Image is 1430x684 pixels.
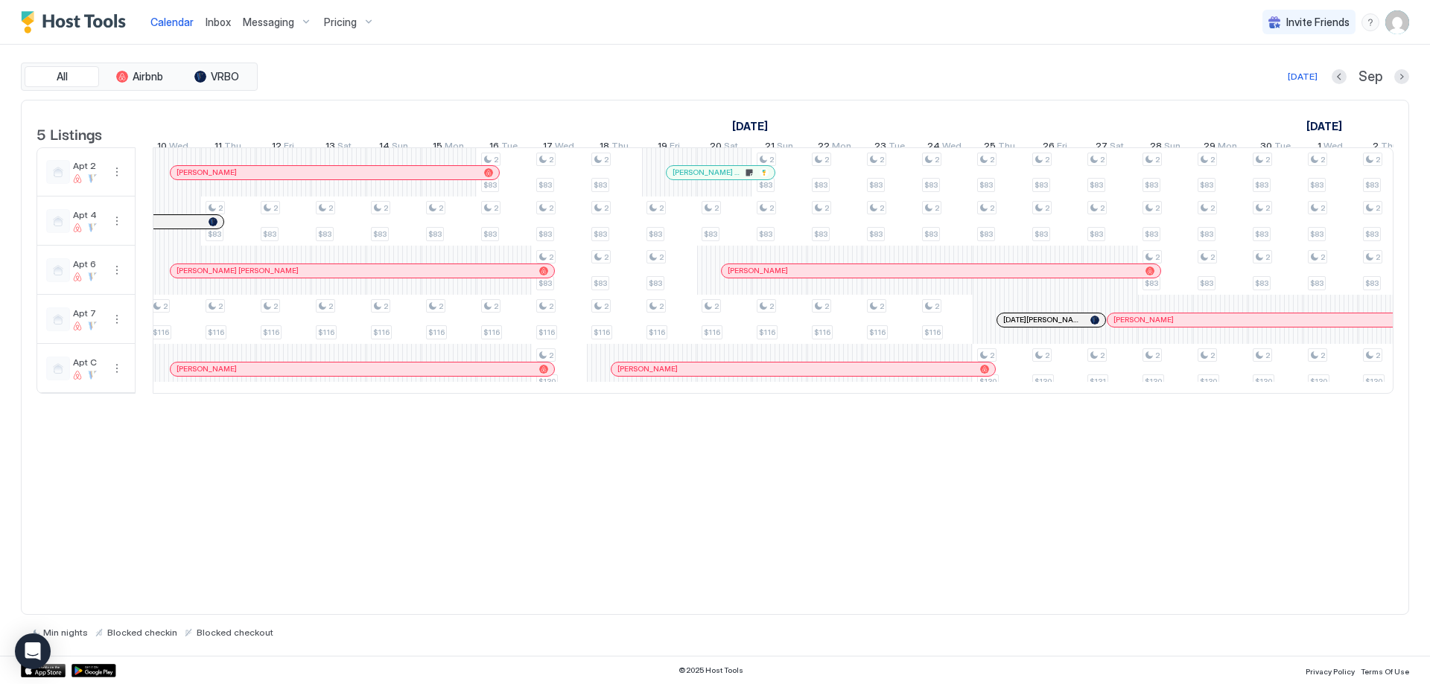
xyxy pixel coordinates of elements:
[1361,667,1409,676] span: Terms Of Use
[611,140,629,156] span: Thu
[1255,180,1268,190] span: $83
[710,140,722,156] span: 20
[759,327,775,337] span: $116
[1265,203,1270,213] span: 2
[759,180,772,190] span: $83
[769,301,774,311] span: 2
[538,229,552,239] span: $83
[153,137,192,159] a: September 10, 2025
[1255,229,1268,239] span: $83
[1365,278,1379,288] span: $83
[1265,252,1270,262] span: 2
[1145,278,1158,288] span: $83
[36,122,102,144] span: 5 Listings
[1096,140,1108,156] span: 27
[384,203,388,213] span: 2
[208,229,221,239] span: $83
[654,137,684,159] a: September 19, 2025
[1035,377,1052,386] span: $130
[1376,155,1380,164] span: 2
[659,252,664,262] span: 2
[108,310,126,328] div: menu
[163,301,168,311] span: 2
[984,140,996,156] span: 25
[108,212,126,230] button: More options
[177,266,299,275] span: [PERSON_NAME] [PERSON_NAME]
[322,137,355,159] a: September 13, 2025
[1110,140,1124,156] span: Sat
[1090,229,1103,239] span: $83
[539,137,578,159] a: September 17, 2025
[714,203,719,213] span: 2
[769,155,774,164] span: 2
[328,203,333,213] span: 2
[218,301,223,311] span: 2
[428,229,442,239] span: $83
[1376,252,1380,262] span: 2
[211,70,239,83] span: VRBO
[761,137,797,159] a: September 21, 2025
[21,11,133,33] div: Host Tools Logo
[328,301,333,311] span: 2
[1045,203,1049,213] span: 2
[57,70,68,83] span: All
[108,261,126,279] button: More options
[1145,377,1162,386] span: $130
[1255,377,1272,386] span: $130
[824,155,829,164] span: 2
[979,229,993,239] span: $83
[649,229,662,239] span: $83
[1155,351,1160,360] span: 2
[337,140,352,156] span: Sat
[1318,140,1321,156] span: 1
[318,327,334,337] span: $116
[594,327,610,337] span: $116
[1035,180,1048,190] span: $83
[108,359,126,377] button: More options
[604,252,608,262] span: 2
[704,327,720,337] span: $116
[25,66,99,87] button: All
[71,664,116,677] a: Google Play Store
[483,229,497,239] span: $83
[990,351,994,360] span: 2
[1092,137,1128,159] a: September 27, 2025
[224,140,241,156] span: Thu
[549,155,553,164] span: 2
[543,140,553,156] span: 17
[1303,115,1346,137] a: October 1, 2025
[206,16,231,28] span: Inbox
[1045,155,1049,164] span: 2
[1369,137,1402,159] a: October 2, 2025
[1057,140,1067,156] span: Fri
[133,70,163,83] span: Airbnb
[549,301,553,311] span: 2
[1218,140,1237,156] span: Mon
[1200,180,1213,190] span: $83
[824,203,829,213] span: 2
[1003,315,1084,325] span: [DATE][PERSON_NAME]
[1090,180,1103,190] span: $83
[445,140,464,156] span: Mon
[880,301,884,311] span: 2
[107,627,177,638] span: Blocked checkin
[604,155,608,164] span: 2
[1323,140,1343,156] span: Wed
[324,16,357,29] span: Pricing
[714,301,719,311] span: 2
[1256,137,1294,159] a: September 30, 2025
[1210,351,1215,360] span: 2
[1361,662,1409,678] a: Terms Of Use
[990,203,994,213] span: 2
[375,137,412,159] a: September 14, 2025
[1376,351,1380,360] span: 2
[1150,140,1162,156] span: 28
[483,180,497,190] span: $83
[483,327,500,337] span: $116
[392,140,408,156] span: Sun
[150,16,194,28] span: Calendar
[1373,140,1379,156] span: 2
[218,203,223,213] span: 2
[935,155,939,164] span: 2
[1200,377,1217,386] span: $130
